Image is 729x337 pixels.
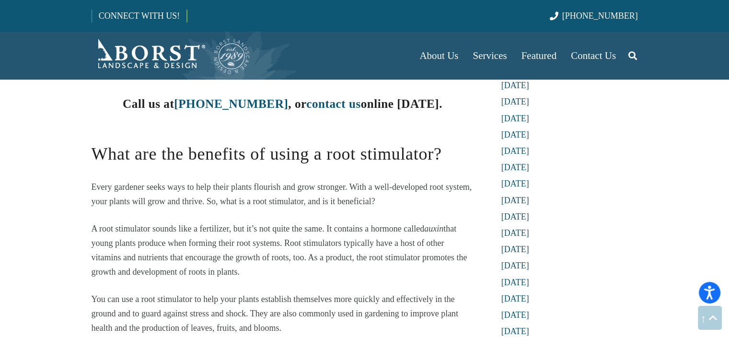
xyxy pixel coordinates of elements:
[623,44,642,68] a: Search
[473,50,507,61] span: Services
[92,144,442,163] span: What are the benefits of using a root stimulator?
[501,228,529,238] a: [DATE]
[550,11,637,21] a: [PHONE_NUMBER]
[92,182,472,206] span: Every gardener seeks ways to help their plants flourish and grow stronger. With a well-developed ...
[501,212,529,221] a: [DATE]
[501,326,529,336] a: [DATE]
[123,97,174,110] b: Call us at
[501,81,529,90] a: [DATE]
[424,224,443,233] span: auxin
[501,196,529,205] a: [DATE]
[571,50,616,61] span: Contact Us
[501,114,529,123] a: [DATE]
[501,97,529,106] a: [DATE]
[465,32,514,80] a: Services
[562,11,638,21] span: [PHONE_NUMBER]
[501,179,529,188] a: [DATE]
[306,97,360,110] a: contact us
[501,310,529,320] a: [DATE]
[92,36,251,75] a: Borst-Logo
[288,97,306,110] b: , or
[501,146,529,156] a: [DATE]
[419,50,458,61] span: About Us
[174,97,288,110] a: [PHONE_NUMBER]
[412,32,465,80] a: About Us
[501,294,529,303] a: [DATE]
[564,32,623,80] a: Contact Us
[361,97,442,110] b: online [DATE].
[501,244,529,254] a: [DATE]
[501,261,529,270] a: [DATE]
[521,50,556,61] span: Featured
[92,294,459,333] span: You can use a root stimulator to help your plants establish themselves more quickly and effective...
[92,4,186,27] a: CONNECT WITH US!
[92,224,467,277] span: that young plants produce when forming their root systems. Root stimulators typically have a host...
[501,130,529,139] a: [DATE]
[92,224,425,233] span: A root stimulator sounds like a fertilizer, but it’s not quite the same. It contains a hormone ca...
[501,278,529,287] a: [DATE]
[501,163,529,172] a: [DATE]
[698,306,722,330] a: Back to top
[514,32,564,80] a: Featured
